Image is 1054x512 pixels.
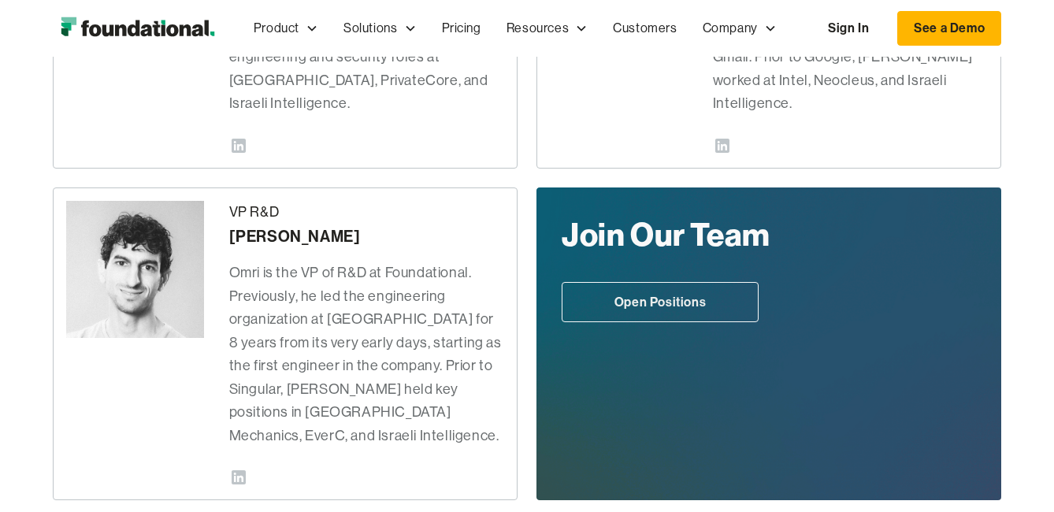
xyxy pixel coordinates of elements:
a: See a Demo [897,11,1001,46]
a: Open Positions [562,282,759,323]
div: VP R&D [229,201,504,224]
p: Omri is the VP of R&D at Foundational. Previously, he led the engineering organization at [GEOGRA... [229,262,504,447]
img: Omri Ildis - VP R&D [66,201,204,339]
a: home [53,13,222,44]
a: Pricing [429,2,494,54]
div: Solutions [331,2,429,54]
div: Join Our Team [562,213,889,257]
div: Product [254,18,299,39]
a: Sign In [812,12,885,45]
a: Customers [600,2,689,54]
div: Resources [494,2,600,54]
iframe: Chat Widget [770,329,1054,512]
div: Resources [507,18,569,39]
div: [PERSON_NAME] [229,224,504,249]
div: Company [703,18,758,39]
div: Company [690,2,789,54]
img: Foundational Logo [53,13,222,44]
div: Solutions [343,18,397,39]
div: Product [241,2,331,54]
